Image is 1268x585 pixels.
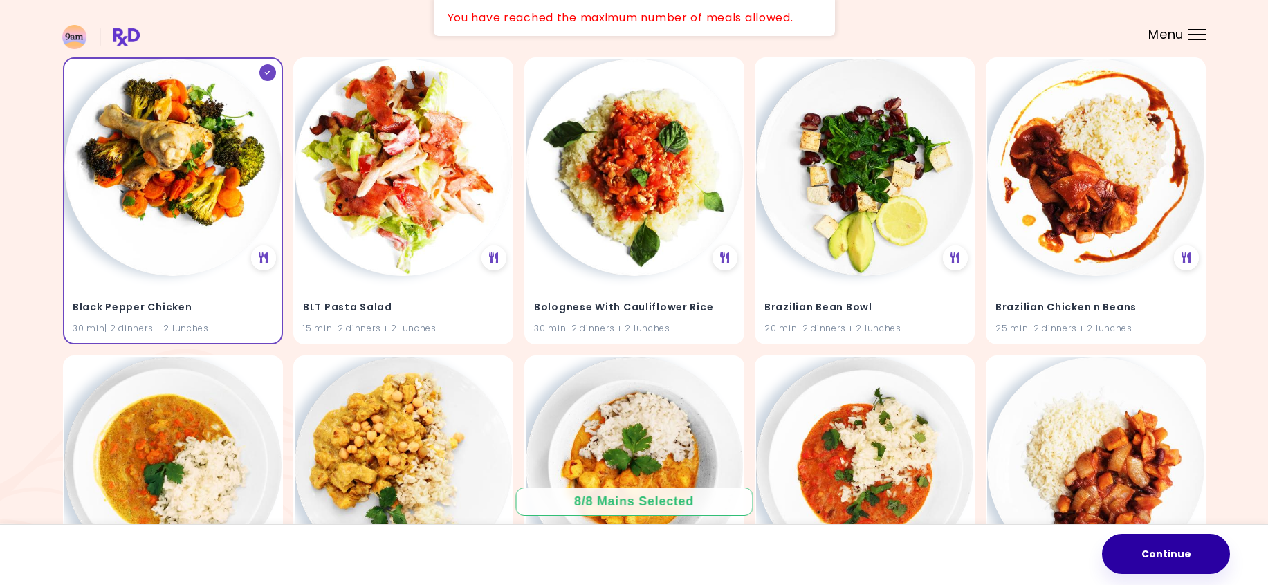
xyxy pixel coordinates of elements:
[303,322,504,335] div: 15 min | 2 dinners + 2 lunches
[1173,245,1198,270] div: See Meal Plan
[995,297,1196,319] h4: Brazilian Chicken n Beans
[303,297,504,319] h4: BLT Pasta Salad
[995,322,1196,335] div: 25 min | 2 dinners + 2 lunches
[73,297,273,319] h4: Black Pepper Chicken
[534,322,735,335] div: 30 min | 2 dinners + 2 lunches
[712,245,737,270] div: See Meal Plan
[250,245,275,270] div: See Meal Plan
[564,493,704,510] div: 8 / 8 Mains Selected
[73,322,273,335] div: 30 min | 2 dinners + 2 lunches
[534,297,735,319] h4: Bolognese With Cauliflower Rice
[764,297,965,319] h4: Brazilian Bean Bowl
[1102,534,1230,574] button: Continue
[764,322,965,335] div: 20 min | 2 dinners + 2 lunches
[943,245,968,270] div: See Meal Plan
[481,245,506,270] div: See Meal Plan
[1148,28,1184,41] span: Menu
[62,25,140,49] img: RxDiet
